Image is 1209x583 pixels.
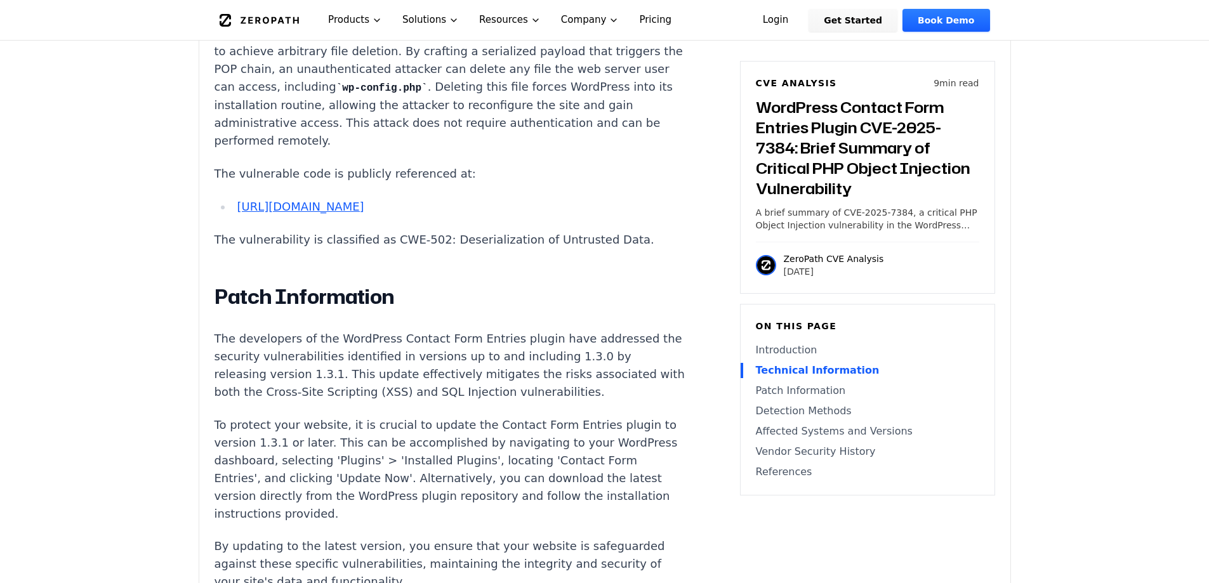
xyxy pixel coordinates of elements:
h3: WordPress Contact Form Entries Plugin CVE-2025-7384: Brief Summary of Critical PHP Object Injecti... [756,97,979,199]
p: [DATE] [784,265,884,278]
p: The vulnerability is classified as CWE-502: Deserialization of Untrusted Data. [215,231,687,249]
h6: CVE Analysis [756,77,837,89]
a: References [756,464,979,480]
h6: On this page [756,320,979,332]
a: Technical Information [756,363,979,378]
p: The vulnerable code is publicly referenced at: [215,165,687,183]
p: ZeroPath CVE Analysis [784,252,884,265]
h2: Patch Information [215,284,687,310]
a: Book Demo [902,9,989,32]
a: Get Started [809,9,897,32]
a: Patch Information [756,383,979,398]
a: [URL][DOMAIN_NAME] [237,200,364,213]
a: Vendor Security History [756,444,979,459]
p: To protect your website, it is crucial to update the Contact Form Entries plugin to version 1.3.1... [215,416,687,523]
a: Detection Methods [756,403,979,419]
p: When Contact Form 7 is installed alongside the vulnerable plugin, its classes provide a property-... [215,7,687,150]
a: Affected Systems and Versions [756,424,979,439]
a: Introduction [756,343,979,358]
p: The developers of the WordPress Contact Form Entries plugin have addressed the security vulnerabi... [215,330,687,401]
img: ZeroPath CVE Analysis [756,255,776,275]
p: A brief summary of CVE-2025-7384, a critical PHP Object Injection vulnerability in the WordPress ... [756,206,979,232]
p: 9 min read [934,77,979,89]
a: Login [748,9,804,32]
code: wp-config.php [336,82,428,94]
